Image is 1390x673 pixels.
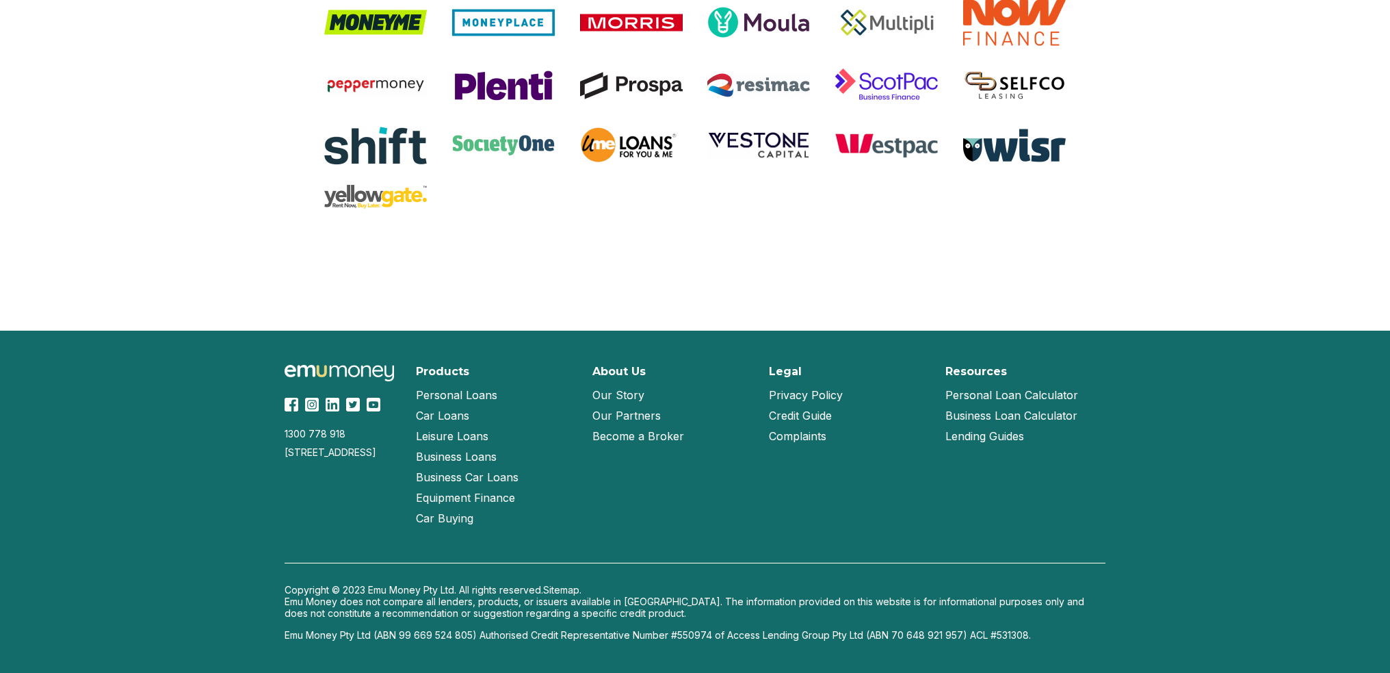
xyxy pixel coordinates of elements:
h2: About Us [592,365,646,378]
img: Facebook [285,398,298,411]
img: Prospa [580,72,683,99]
img: YouTube [367,398,380,411]
a: Personal Loans [416,385,497,405]
div: [STREET_ADDRESS] [285,446,399,458]
a: Leisure Loans [416,426,488,446]
img: SocietyOne [452,135,555,155]
img: Multipli [835,6,938,38]
img: Pepper Money [324,75,427,96]
img: Morris Finance [580,14,683,31]
a: Sitemap. [543,584,581,596]
a: Lending Guides [945,426,1024,446]
img: Wisr [963,129,1066,162]
img: Twitter [346,398,360,411]
a: Personal Loan Calculator [945,385,1078,405]
div: 1300 778 918 [285,428,399,440]
a: Equipment Finance [416,487,515,508]
a: Car Buying [416,508,473,529]
a: Car Loans [416,405,469,426]
img: Resimac [707,73,810,97]
a: Become a Broker [592,426,684,446]
p: Emu Money does not compare all lenders, products, or issuers available in [GEOGRAPHIC_DATA]. The ... [285,596,1105,619]
h2: Products [416,365,469,378]
a: Our Partners [592,405,661,426]
img: MoneyMe [324,10,427,35]
img: Yellow Gate [324,185,427,209]
h2: Resources [945,365,1007,378]
h2: Legal [769,365,802,378]
img: Plenti [452,69,555,101]
img: Moula [707,6,810,38]
a: Business Loan Calculator [945,405,1077,426]
img: MoneyPlace [452,9,555,36]
a: Credit Guide [769,405,832,426]
p: Copyright © 2023 Emu Money Pty Ltd. All rights reserved. [285,584,1105,596]
img: ScotPac [835,65,938,105]
img: Vestone [707,131,810,160]
a: Business Loans [416,446,497,467]
img: UME Loans [580,125,683,166]
a: Complaints [769,426,826,446]
img: Westpac [835,133,938,158]
img: LinkedIn [326,398,339,411]
img: Instagram [305,398,319,411]
img: Emu Money [285,365,394,382]
p: Emu Money Pty Ltd (ABN 99 669 524 805) Authorised Credit Representative Number #550974 of Access ... [285,629,1105,641]
img: Shift [324,125,427,166]
img: Selfco [963,70,1066,101]
a: Privacy Policy [769,385,843,405]
a: Our Story [592,385,644,405]
a: Business Car Loans [416,467,519,487]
